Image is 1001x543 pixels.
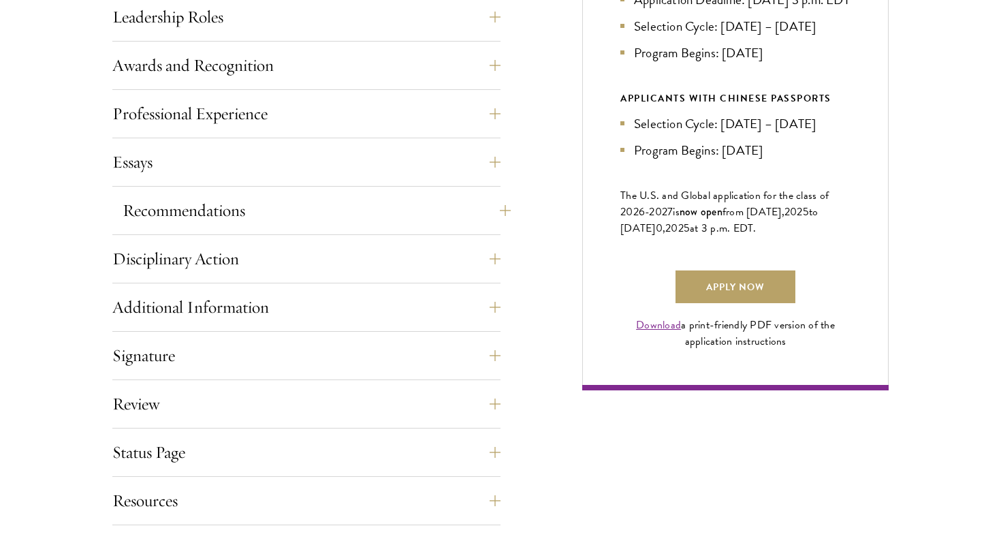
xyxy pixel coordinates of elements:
[620,43,851,63] li: Program Begins: [DATE]
[112,339,500,372] button: Signature
[645,204,667,220] span: -202
[673,204,680,220] span: is
[620,16,851,36] li: Selection Cycle: [DATE] – [DATE]
[803,204,809,220] span: 5
[620,90,851,107] div: APPLICANTS WITH CHINESE PASSPORTS
[620,317,851,350] div: a print-friendly PDF version of the application instructions
[112,146,500,179] button: Essays
[112,484,500,517] button: Resources
[722,204,784,220] span: from [DATE],
[665,220,684,236] span: 202
[784,204,803,220] span: 202
[112,436,500,469] button: Status Page
[112,388,500,420] button: Review
[123,194,511,227] button: Recommendations
[676,270,795,303] a: Apply Now
[112,243,500,275] button: Disciplinary Action
[684,220,690,236] span: 5
[112,291,500,324] button: Additional Information
[690,220,757,236] span: at 3 p.m. EDT.
[639,204,645,220] span: 6
[112,97,500,130] button: Professional Experience
[636,317,681,333] a: Download
[620,140,851,160] li: Program Begins: [DATE]
[620,187,829,220] span: The U.S. and Global application for the class of 202
[656,220,663,236] span: 0
[663,220,665,236] span: ,
[620,114,851,134] li: Selection Cycle: [DATE] – [DATE]
[680,204,722,219] span: now open
[620,204,818,236] span: to [DATE]
[112,49,500,82] button: Awards and Recognition
[667,204,673,220] span: 7
[112,1,500,33] button: Leadership Roles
